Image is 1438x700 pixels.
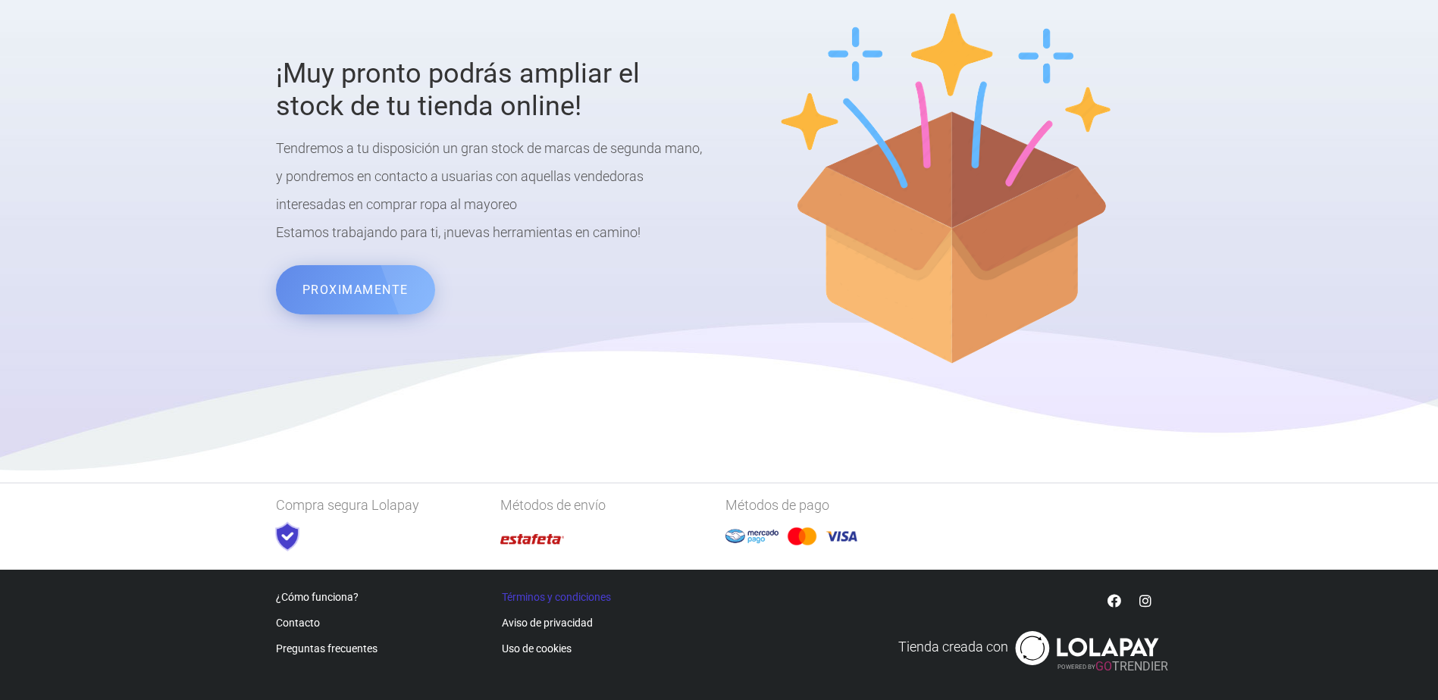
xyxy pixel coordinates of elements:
[502,591,611,603] a: Términos y condiciones
[502,642,572,655] a: Uso de cookies
[1057,658,1168,676] span: TRENDIER
[261,521,314,552] img: Shield Logo
[500,521,564,558] img: Estafeta Logo
[276,495,489,515] p: Compra segura Lolapay
[1011,627,1163,670] img: logo_white.svg
[898,637,1008,657] p: Tienda creada con
[502,617,593,629] a: Aviso de privacidad
[786,527,818,546] img: Mastercard Logo
[826,527,857,546] img: Visa Logo
[276,617,320,629] a: Contacto
[276,134,710,246] p: Tendremos a tu disposición un gran stock de marcas de segunda mano, y pondremos en contacto a usu...
[1011,619,1163,677] a: POWERED BYGOTRENDIER
[1057,663,1095,670] span: POWERED BY
[276,591,359,603] a: ¿Cómo funciona?
[1095,659,1112,673] span: GO
[276,58,710,123] h2: ¡Muy pronto podrás ampliar el stock de tu tienda online!
[725,521,779,552] img: Mercado Pago Logo
[276,265,435,314] a: PROXIMAMENTE
[725,495,938,515] p: Métodos de pago
[500,495,713,515] p: Métodos de envío
[276,642,378,655] a: Preguntas frecuentes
